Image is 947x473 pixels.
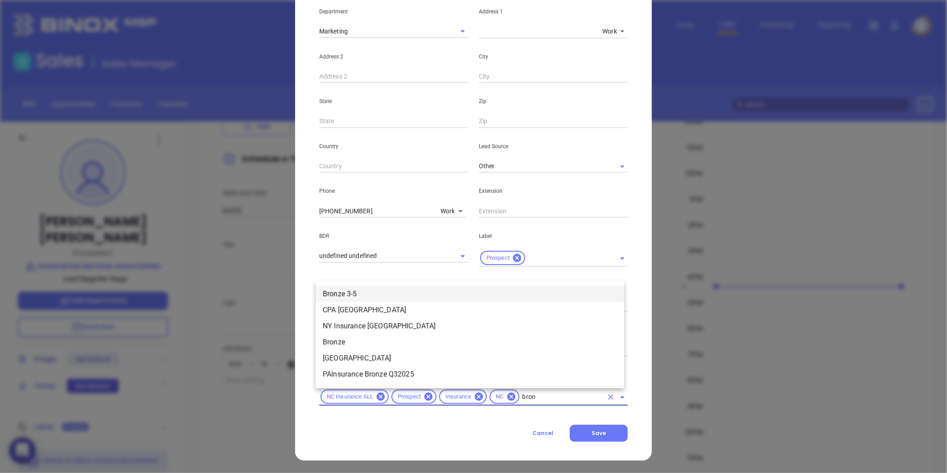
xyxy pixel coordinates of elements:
p: Country [319,141,468,151]
div: Prospect [480,251,525,265]
li: PAInsurance Bronze Q32025 [316,366,624,382]
p: Department [319,7,468,17]
input: Zip [479,115,628,128]
input: Phone [319,204,437,218]
input: Country [319,160,468,173]
div: Work [441,205,466,218]
li: Bronze 3-5 [316,286,624,302]
p: City [479,52,628,62]
input: Extension [479,204,628,218]
div: Work [602,25,628,38]
li: Bronze [316,334,624,350]
li: [GEOGRAPHIC_DATA] [316,350,624,366]
button: Close [616,391,629,403]
p: BDR [319,231,468,241]
p: Address 2 [319,52,468,62]
button: Save [570,425,628,442]
div: Insurance [439,390,487,404]
input: City [479,70,628,83]
input: Address 2 [319,70,468,83]
span: Prospect [481,254,515,262]
p: State [319,96,468,106]
button: Clear [605,391,617,403]
p: Zip [479,96,628,106]
button: Open [616,252,629,265]
span: Save [592,429,606,437]
span: NC [490,393,509,401]
div: NC Insurance ALL [321,390,389,404]
p: Extension [479,186,628,196]
div: Prospect [391,390,436,404]
span: NC Insurance ALL [321,393,379,401]
button: Open [457,25,469,37]
p: Phone [319,186,468,196]
li: NY Insurance [GEOGRAPHIC_DATA] [316,318,624,334]
span: Cancel [532,429,553,437]
li: CPA [GEOGRAPHIC_DATA] [316,302,624,318]
p: Address 1 [479,7,628,17]
span: Insurance [440,393,477,401]
p: Label [479,231,628,241]
button: Open [616,160,629,173]
button: Cancel [516,425,570,442]
input: State [319,115,468,128]
button: Open [457,250,469,262]
span: Prospect [392,393,426,401]
p: Lead Source [479,141,628,151]
div: NC [490,390,519,404]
